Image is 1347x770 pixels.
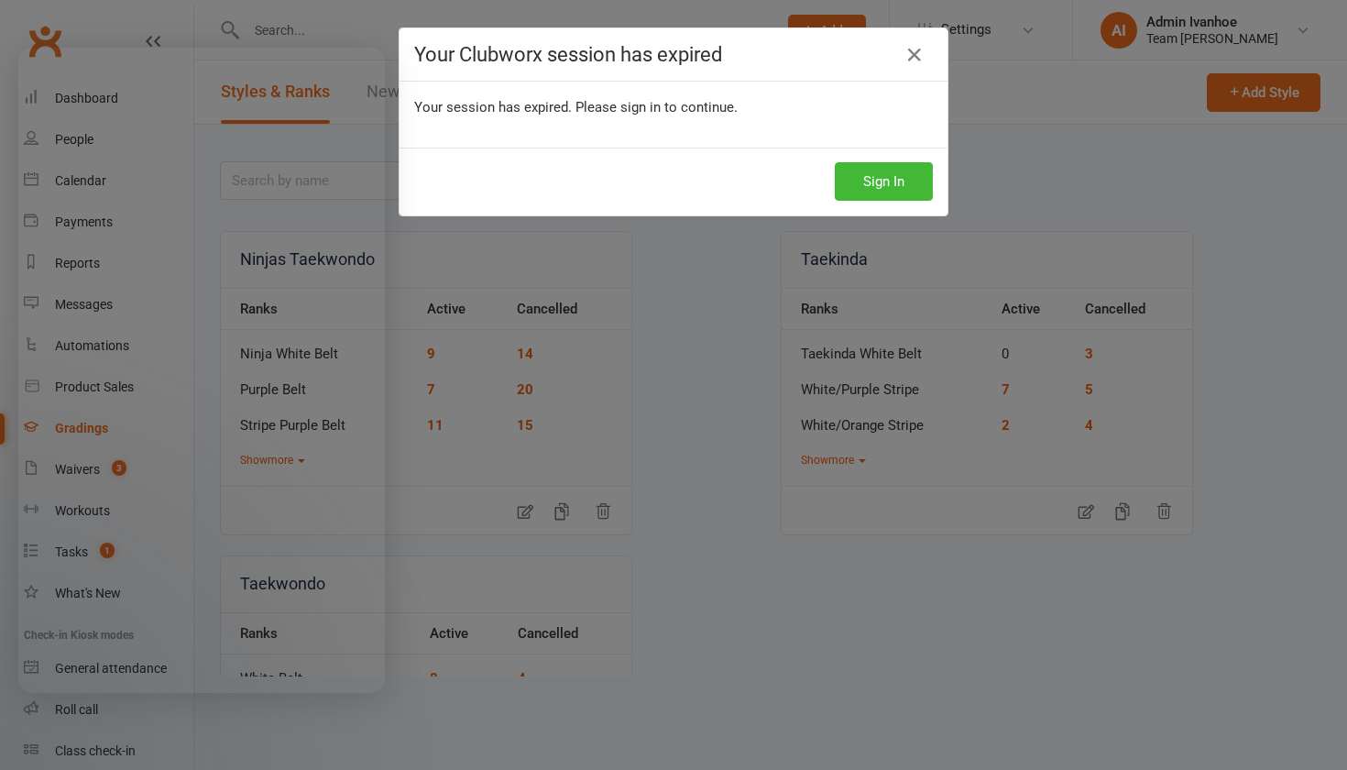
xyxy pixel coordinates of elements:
[414,99,738,115] span: Your session has expired. Please sign in to continue.
[414,43,933,66] h4: Your Clubworx session has expired
[835,162,933,201] button: Sign In
[900,40,929,70] a: Close
[18,48,385,693] iframe: Intercom live chat
[18,708,62,752] iframe: Intercom live chat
